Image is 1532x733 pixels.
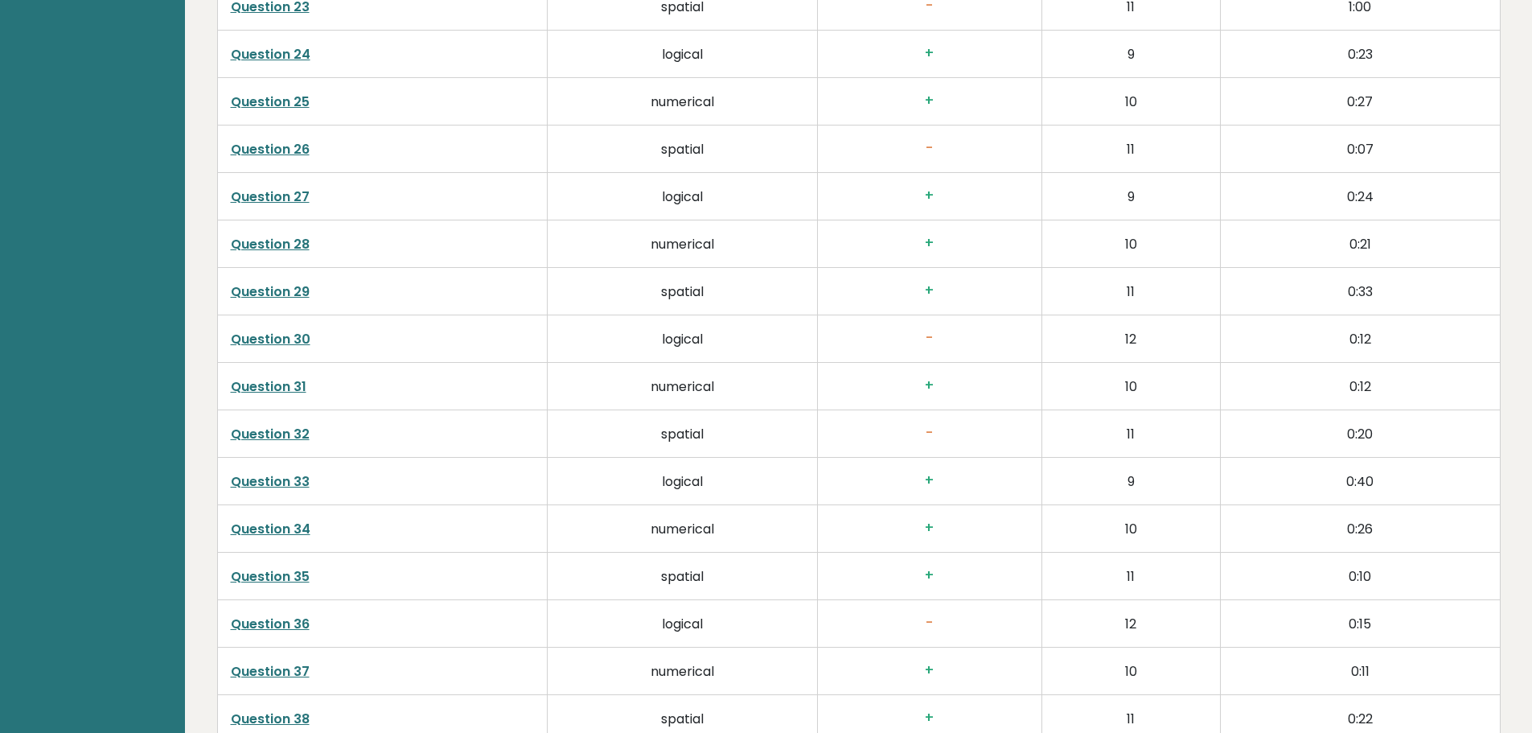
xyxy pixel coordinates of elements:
[231,472,310,491] a: Question 33
[548,600,818,648] td: logical
[1041,553,1220,600] td: 11
[1220,553,1500,600] td: 0:10
[548,553,818,600] td: spatial
[1041,31,1220,78] td: 9
[1041,458,1220,505] td: 9
[1041,173,1220,220] td: 9
[231,140,310,159] a: Question 26
[548,126,818,173] td: spatial
[548,78,818,126] td: numerical
[1220,600,1500,648] td: 0:15
[548,268,818,315] td: spatial
[831,472,1029,489] h3: +
[1041,600,1220,648] td: 12
[1220,648,1500,695] td: 0:11
[231,330,310,348] a: Question 30
[1041,315,1220,363] td: 12
[1220,173,1500,220] td: 0:24
[548,505,818,553] td: numerical
[831,567,1029,584] h3: +
[548,458,818,505] td: logical
[231,662,310,681] a: Question 37
[1041,410,1220,458] td: 11
[548,363,818,410] td: numerical
[548,31,818,78] td: logical
[831,662,1029,679] h3: +
[1220,268,1500,315] td: 0:33
[1041,268,1220,315] td: 11
[231,425,310,443] a: Question 32
[1220,220,1500,268] td: 0:21
[831,377,1029,394] h3: +
[831,93,1029,109] h3: +
[1041,648,1220,695] td: 10
[831,45,1029,62] h3: +
[231,93,310,111] a: Question 25
[548,648,818,695] td: numerical
[1220,126,1500,173] td: 0:07
[1220,363,1500,410] td: 0:12
[1220,505,1500,553] td: 0:26
[548,220,818,268] td: numerical
[1041,363,1220,410] td: 10
[1041,126,1220,173] td: 11
[231,187,310,206] a: Question 27
[1220,78,1500,126] td: 0:27
[831,330,1029,347] h3: -
[548,410,818,458] td: spatial
[831,710,1029,727] h3: +
[231,615,310,633] a: Question 36
[231,377,306,396] a: Question 31
[231,567,310,586] a: Question 35
[831,425,1029,442] h3: -
[1041,220,1220,268] td: 10
[831,282,1029,299] h3: +
[1220,458,1500,505] td: 0:40
[1220,315,1500,363] td: 0:12
[831,235,1029,252] h3: +
[1041,78,1220,126] td: 10
[831,140,1029,157] h3: -
[231,282,310,301] a: Question 29
[1041,505,1220,553] td: 10
[1220,410,1500,458] td: 0:20
[548,173,818,220] td: logical
[1220,31,1500,78] td: 0:23
[231,235,310,253] a: Question 28
[231,710,310,728] a: Question 38
[231,45,310,64] a: Question 24
[548,315,818,363] td: logical
[231,520,310,538] a: Question 34
[831,520,1029,537] h3: +
[831,615,1029,632] h3: -
[831,187,1029,204] h3: +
